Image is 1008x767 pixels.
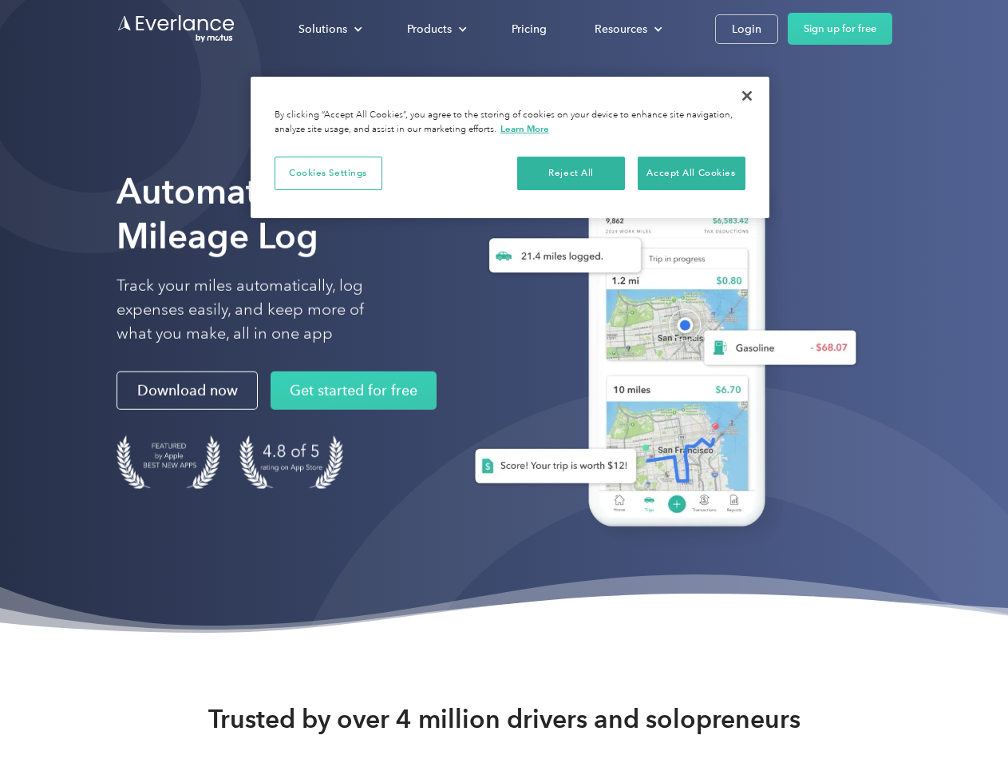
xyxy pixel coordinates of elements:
div: Cookie banner [251,77,769,218]
p: Track your miles automatically, log expenses easily, and keep more of what you make, all in one app [117,274,401,346]
a: Go to homepage [117,14,236,44]
a: Login [715,14,778,44]
div: Solutions [298,19,347,39]
button: Reject All [517,157,625,190]
div: Resources [579,15,675,43]
a: Get started for free [271,372,437,410]
div: Privacy [251,77,769,218]
a: Download now [117,372,258,410]
strong: Trusted by over 4 million drivers and solopreneurs [208,703,800,735]
img: 4.9 out of 5 stars on the app store [239,435,343,489]
div: Products [407,19,452,39]
a: Pricing [496,15,563,43]
img: Badge for Featured by Apple Best New Apps [117,435,220,489]
button: Cookies Settings [275,157,382,190]
a: Sign up for free [788,13,892,45]
img: Everlance, mileage tracker app, expense tracking app [449,152,869,550]
div: By clicking “Accept All Cookies”, you agree to the storing of cookies on your device to enhance s... [275,109,745,137]
div: Solutions [283,15,375,43]
div: Products [391,15,480,43]
button: Close [729,78,765,113]
a: More information about your privacy, opens in a new tab [500,123,549,134]
button: Accept All Cookies [638,157,745,190]
div: Resources [595,19,647,39]
div: Login [732,19,761,39]
div: Pricing [512,19,547,39]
